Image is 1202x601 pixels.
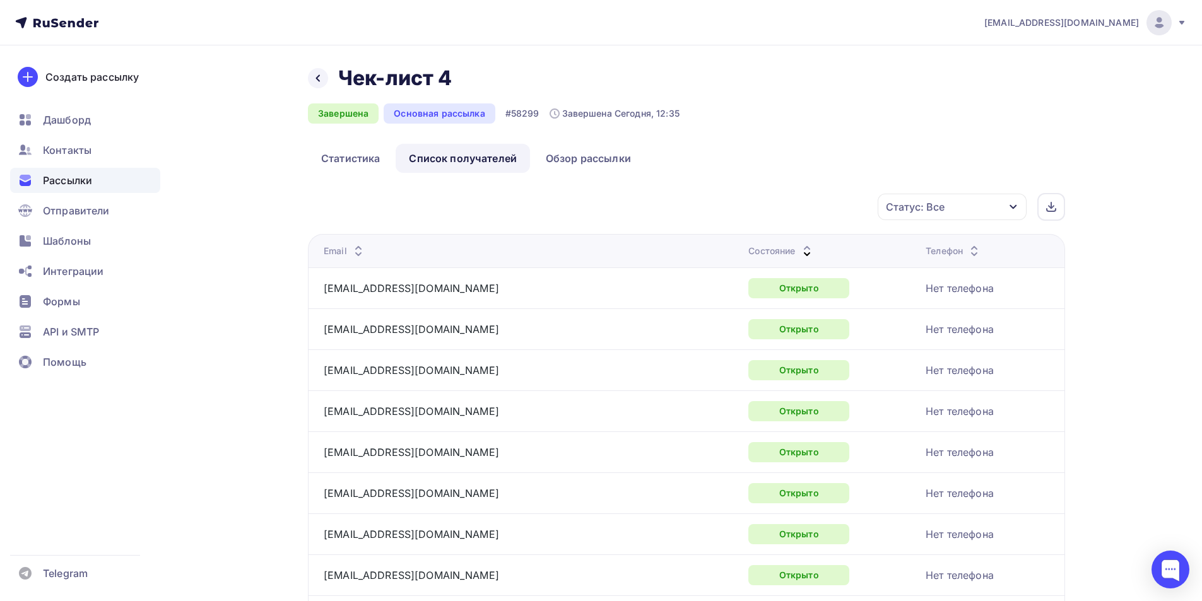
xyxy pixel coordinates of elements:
[550,107,680,120] div: Завершена Сегодня, 12:35
[926,445,994,460] div: Нет телефона
[324,569,499,581] a: [EMAIL_ADDRESS][DOMAIN_NAME]
[984,16,1139,29] span: [EMAIL_ADDRESS][DOMAIN_NAME]
[43,324,99,339] span: API и SMTP
[748,483,849,503] div: Открыто
[10,228,160,254] a: Шаблоны
[43,264,103,279] span: Интеграции
[748,442,849,462] div: Открыто
[324,245,366,257] div: Email
[748,245,814,257] div: Состояние
[43,203,110,218] span: Отправители
[43,566,88,581] span: Telegram
[10,107,160,132] a: Дашборд
[926,527,994,542] div: Нет телефона
[748,524,849,544] div: Открыто
[43,173,92,188] span: Рассылки
[886,199,945,214] div: Статус: Все
[748,401,849,421] div: Открыто
[533,144,644,173] a: Обзор рассылки
[10,137,160,163] a: Контакты
[505,107,539,120] div: #58299
[10,168,160,193] a: Рассылки
[43,143,91,158] span: Контакты
[43,112,91,127] span: Дашборд
[926,568,994,583] div: Нет телефона
[926,363,994,378] div: Нет телефона
[308,103,379,124] div: Завершена
[308,144,393,173] a: Статистика
[324,446,499,458] a: [EMAIL_ADDRESS][DOMAIN_NAME]
[324,323,499,336] a: [EMAIL_ADDRESS][DOMAIN_NAME]
[324,405,499,417] a: [EMAIL_ADDRESS][DOMAIN_NAME]
[396,144,530,173] a: Список получателей
[926,404,994,419] div: Нет телефона
[10,198,160,223] a: Отправители
[324,364,499,376] a: [EMAIL_ADDRESS][DOMAIN_NAME]
[877,193,1027,221] button: Статус: Все
[324,528,499,540] a: [EMAIL_ADDRESS][DOMAIN_NAME]
[926,322,994,337] div: Нет телефона
[984,10,1187,35] a: [EMAIL_ADDRESS][DOMAIN_NAME]
[926,245,982,257] div: Телефон
[338,66,452,91] h2: Чек-лист 4
[43,354,86,370] span: Помощь
[926,486,994,501] div: Нет телефона
[926,281,994,296] div: Нет телефона
[324,487,499,499] a: [EMAIL_ADDRESS][DOMAIN_NAME]
[748,319,849,339] div: Открыто
[43,233,91,248] span: Шаблоны
[748,565,849,585] div: Открыто
[384,103,495,124] div: Основная рассылка
[748,278,849,298] div: Открыто
[324,282,499,295] a: [EMAIL_ADDRESS][DOMAIN_NAME]
[748,360,849,380] div: Открыто
[45,69,139,85] div: Создать рассылку
[10,289,160,314] a: Формы
[43,294,80,309] span: Формы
